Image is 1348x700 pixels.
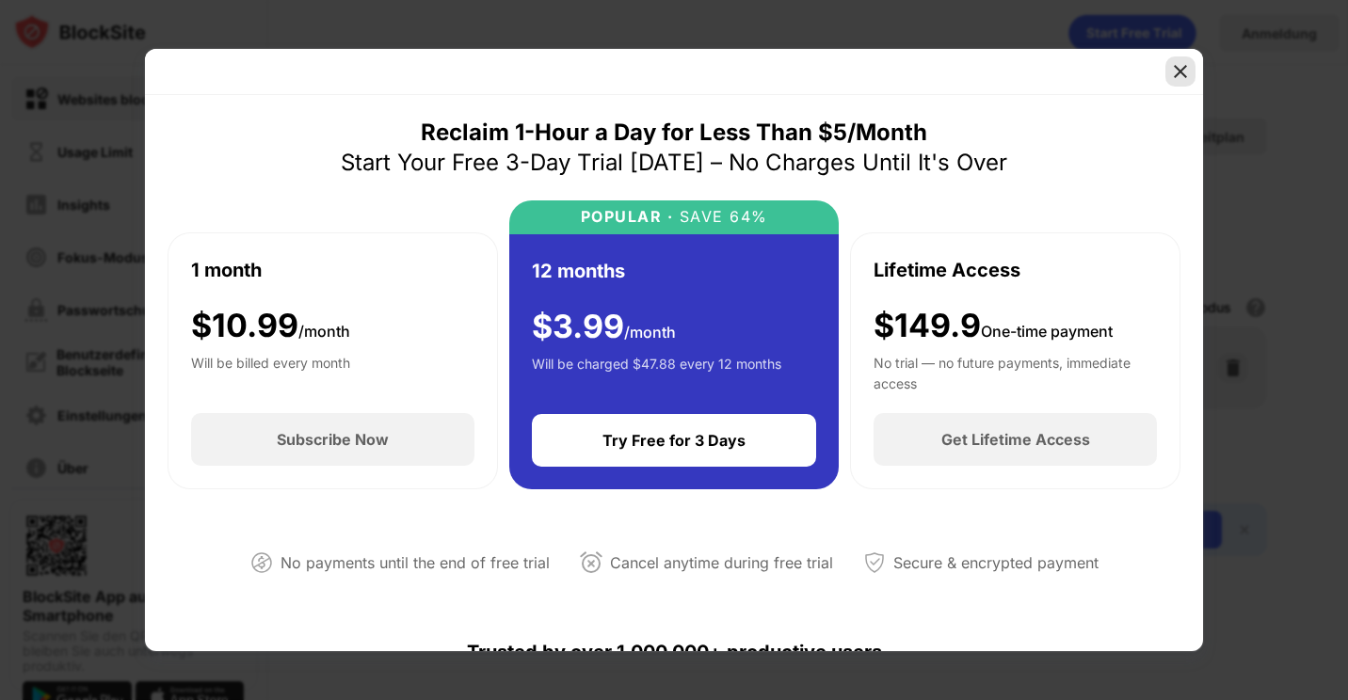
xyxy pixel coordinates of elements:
div: Start Your Free 3-Day Trial [DATE] – No Charges Until It's Over [341,148,1007,178]
div: 12 months [532,257,625,285]
div: Try Free for 3 Days [602,431,746,450]
div: Will be billed every month [191,353,350,390]
div: Cancel anytime during free trial [610,549,833,577]
div: No trial — no future payments, immediate access [874,353,1157,390]
span: /month [624,323,676,342]
span: One-time payment [981,322,1113,341]
div: Will be charged $47.88 every 12 months [532,354,781,391]
img: not-paying [250,551,273,574]
div: POPULAR · [581,208,674,226]
div: Get Lifetime Access [941,430,1090,449]
div: Reclaim 1-Hour a Day for Less Than $5/Month [421,118,927,148]
div: $149.9 [874,307,1113,345]
div: $ 3.99 [532,308,676,346]
div: 1 month [191,256,262,284]
span: /month [298,322,350,341]
div: Trusted by over 1,000,000+ productive users [168,607,1180,697]
div: Subscribe Now [277,430,389,449]
img: cancel-anytime [580,551,602,574]
div: Secure & encrypted payment [893,549,1099,577]
div: SAVE 64% [673,208,768,226]
div: $ 10.99 [191,307,350,345]
div: No payments until the end of free trial [281,549,550,577]
img: secured-payment [863,551,886,574]
div: Lifetime Access [874,256,1020,284]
